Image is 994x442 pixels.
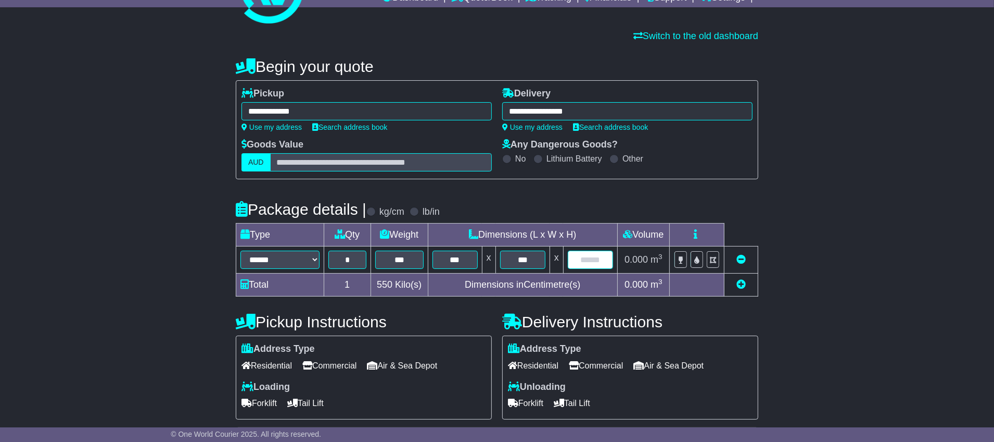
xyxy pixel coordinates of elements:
[171,430,321,438] span: © One World Courier 2025. All rights reserved.
[546,154,602,164] label: Lithium Battery
[482,247,495,274] td: x
[736,254,746,265] a: Remove this item
[502,139,618,151] label: Any Dangerous Goods?
[617,224,669,247] td: Volume
[550,247,563,274] td: x
[508,358,558,374] span: Residential
[312,123,387,131] a: Search address book
[236,313,492,330] h4: Pickup Instructions
[236,224,324,247] td: Type
[241,395,277,411] span: Forklift
[502,88,551,100] label: Delivery
[651,279,662,290] span: m
[423,206,440,218] label: lb/in
[324,224,371,247] td: Qty
[633,31,758,41] a: Switch to the old dashboard
[236,274,324,297] td: Total
[634,358,704,374] span: Air & Sea Depot
[625,254,648,265] span: 0.000
[622,154,643,164] label: Other
[428,274,617,297] td: Dimensions in Centimetre(s)
[658,253,662,261] sup: 3
[377,279,392,290] span: 550
[241,358,292,374] span: Residential
[324,274,371,297] td: 1
[236,58,758,75] h4: Begin your quote
[379,206,404,218] label: kg/cm
[428,224,617,247] td: Dimensions (L x W x H)
[367,358,438,374] span: Air & Sea Depot
[241,153,271,171] label: AUD
[573,123,648,131] a: Search address book
[236,201,366,218] h4: Package details |
[508,382,566,393] label: Unloading
[502,313,758,330] h4: Delivery Instructions
[508,343,581,355] label: Address Type
[241,123,302,131] a: Use my address
[625,279,648,290] span: 0.000
[658,278,662,286] sup: 3
[302,358,356,374] span: Commercial
[736,279,746,290] a: Add new item
[241,139,303,151] label: Goods Value
[371,274,428,297] td: Kilo(s)
[508,395,543,411] span: Forklift
[651,254,662,265] span: m
[371,224,428,247] td: Weight
[515,154,526,164] label: No
[569,358,623,374] span: Commercial
[241,343,315,355] label: Address Type
[241,382,290,393] label: Loading
[287,395,324,411] span: Tail Lift
[502,123,563,131] a: Use my address
[554,395,590,411] span: Tail Lift
[241,88,284,100] label: Pickup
